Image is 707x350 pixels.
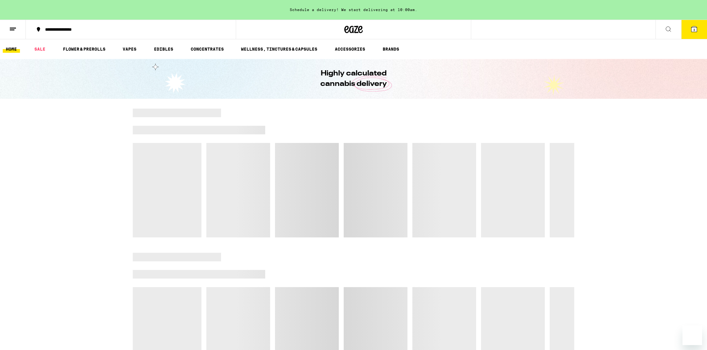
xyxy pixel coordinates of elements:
a: VAPES [120,45,139,53]
a: ACCESSORIES [332,45,368,53]
iframe: Button to launch messaging window [682,325,702,345]
h1: Highly calculated cannabis delivery [303,68,404,89]
button: 3 [681,20,707,39]
a: SALE [31,45,48,53]
a: WELLNESS, TINCTURES & CAPSULES [238,45,320,53]
span: 3 [693,28,695,32]
a: EDIBLES [151,45,176,53]
a: FLOWER & PREROLLS [60,45,109,53]
a: CONCENTRATES [188,45,227,53]
a: BRANDS [380,45,402,53]
a: HOME [3,45,20,53]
